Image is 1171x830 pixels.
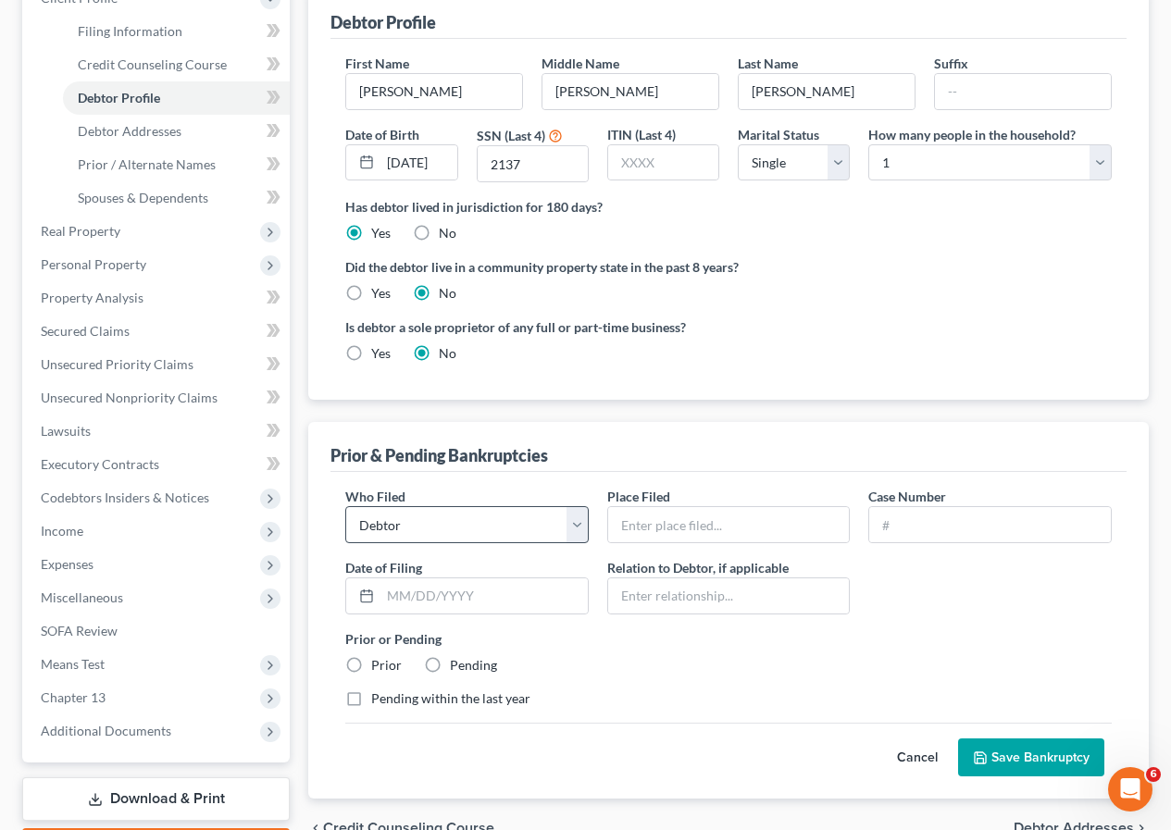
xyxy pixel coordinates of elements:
[26,614,290,648] a: SOFA Review
[371,224,391,242] label: Yes
[41,489,209,505] span: Codebtors Insiders & Notices
[26,381,290,415] a: Unsecured Nonpriority Claims
[608,578,850,613] input: Enter relationship...
[26,448,290,481] a: Executory Contracts
[26,348,290,381] a: Unsecured Priority Claims
[330,11,436,33] div: Debtor Profile
[41,689,106,705] span: Chapter 13
[877,739,958,776] button: Cancel
[380,145,456,180] input: MM/DD/YYYY
[439,224,456,242] label: No
[41,623,118,638] span: SOFA Review
[345,197,1112,217] label: Has debtor lived in jurisdiction for 180 days?
[607,558,789,577] label: Relation to Debtor, if applicable
[477,126,545,145] label: SSN (Last 4)
[345,125,419,144] label: Date of Birth
[608,145,718,180] input: XXXX
[345,560,422,576] span: Date of Filing
[1108,767,1152,811] iframe: Intercom live chat
[41,323,130,339] span: Secured Claims
[958,738,1104,777] button: Save Bankruptcy
[63,81,290,115] a: Debtor Profile
[868,125,1076,144] label: How many people in the household?
[78,23,182,39] span: Filing Information
[345,629,1112,649] label: Prior or Pending
[41,390,218,405] span: Unsecured Nonpriority Claims
[439,284,456,303] label: No
[371,284,391,303] label: Yes
[371,656,402,675] label: Prior
[41,356,193,372] span: Unsecured Priority Claims
[439,344,456,363] label: No
[63,115,290,148] a: Debtor Addresses
[869,507,1111,542] input: #
[478,146,588,181] input: XXXX
[41,223,120,239] span: Real Property
[78,90,160,105] span: Debtor Profile
[935,74,1111,109] input: --
[542,54,619,73] label: Middle Name
[78,123,181,139] span: Debtor Addresses
[330,444,548,466] div: Prior & Pending Bankruptcies
[607,125,676,144] label: ITIN (Last 4)
[450,656,497,675] label: Pending
[345,54,409,73] label: First Name
[345,257,1112,277] label: Did the debtor live in a community property state in the past 8 years?
[608,507,850,542] input: Enter place filed...
[371,689,530,708] label: Pending within the last year
[1146,767,1161,782] span: 6
[26,315,290,348] a: Secured Claims
[346,74,522,109] input: --
[41,656,105,672] span: Means Test
[738,125,819,144] label: Marital Status
[63,15,290,48] a: Filing Information
[41,256,146,272] span: Personal Property
[607,489,670,504] span: Place Filed
[934,54,968,73] label: Suffix
[26,415,290,448] a: Lawsuits
[41,589,123,605] span: Miscellaneous
[868,487,946,506] label: Case Number
[26,281,290,315] a: Property Analysis
[739,74,915,109] input: --
[380,578,588,613] input: MM/DD/YYYY
[78,56,227,72] span: Credit Counseling Course
[41,723,171,738] span: Additional Documents
[78,190,208,205] span: Spouses & Dependents
[371,344,391,363] label: Yes
[41,423,91,439] span: Lawsuits
[63,148,290,181] a: Prior / Alternate Names
[345,317,719,337] label: Is debtor a sole proprietor of any full or part-time business?
[41,456,159,472] span: Executory Contracts
[345,489,405,504] span: Who Filed
[78,156,216,172] span: Prior / Alternate Names
[41,556,93,572] span: Expenses
[542,74,718,109] input: M.I
[41,290,143,305] span: Property Analysis
[63,181,290,215] a: Spouses & Dependents
[41,523,83,539] span: Income
[63,48,290,81] a: Credit Counseling Course
[738,54,798,73] label: Last Name
[22,777,290,821] a: Download & Print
